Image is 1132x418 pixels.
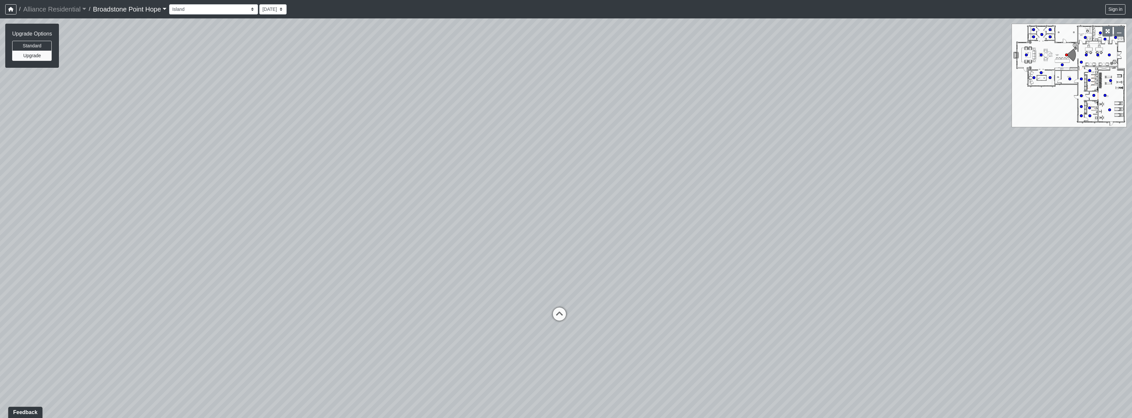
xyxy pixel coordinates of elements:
a: Alliance Residential [23,3,86,16]
button: Standard [12,41,52,51]
span: / [16,3,23,16]
iframe: Ybug feedback widget [5,405,44,418]
button: Sign in [1105,4,1125,14]
span: / [86,3,93,16]
h6: Upgrade Options [12,31,52,37]
a: Broadstone Point Hope [93,3,167,16]
button: Upgrade [12,51,52,61]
